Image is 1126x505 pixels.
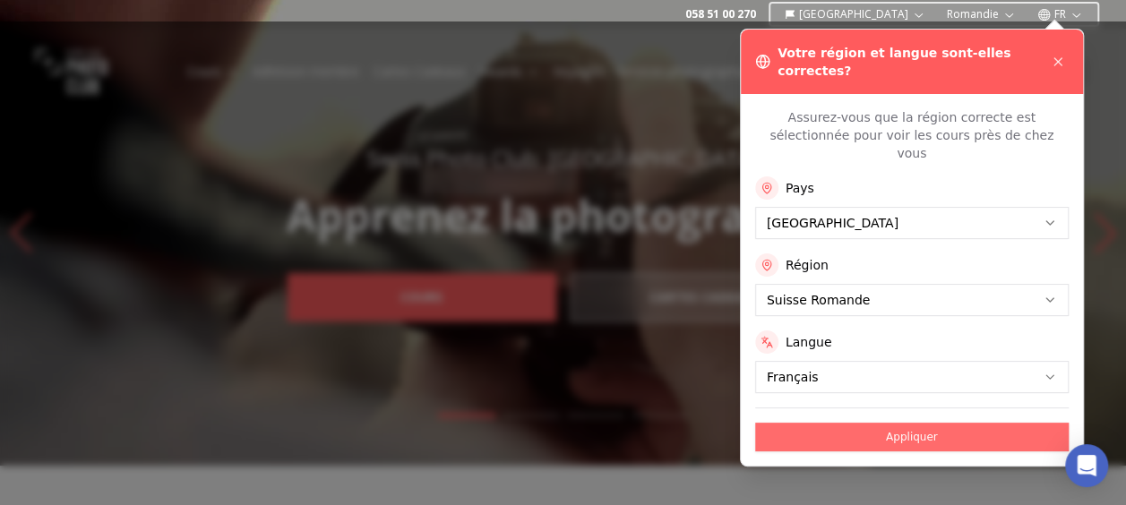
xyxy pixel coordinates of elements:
div: Open Intercom Messenger [1065,444,1108,487]
p: Assurez-vous que la région correcte est sélectionnée pour voir les cours près de chez vous [755,108,1069,162]
label: Langue [786,333,832,351]
button: FR [1030,4,1090,25]
button: Appliquer [755,423,1069,451]
h3: Votre région et langue sont-elles correctes? [778,44,1047,80]
button: Romandie [940,4,1023,25]
label: Pays [786,179,814,197]
button: [GEOGRAPHIC_DATA] [778,4,933,25]
a: 058 51 00 270 [685,7,756,21]
label: Région [786,256,829,274]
